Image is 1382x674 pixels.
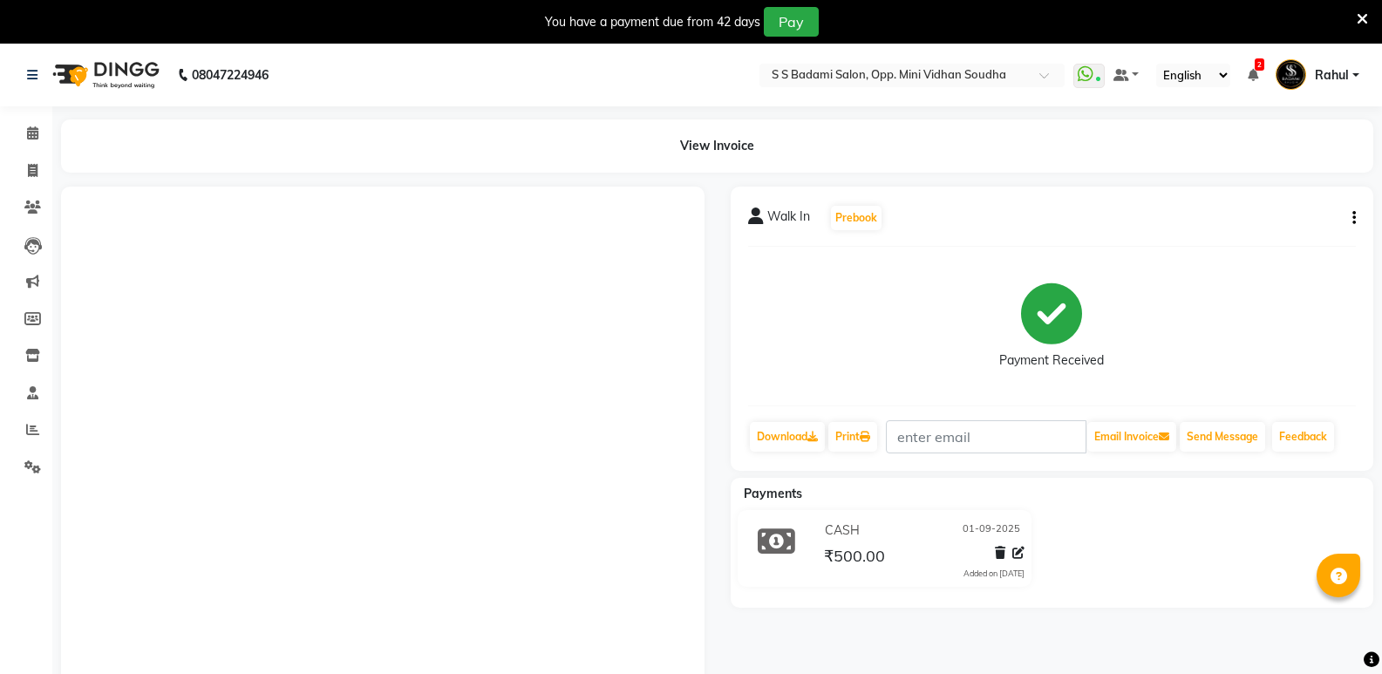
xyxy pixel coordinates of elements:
span: Payments [744,486,802,501]
button: Email Invoice [1087,422,1176,452]
b: 08047224946 [192,51,269,99]
span: CASH [825,521,860,540]
input: enter email [886,420,1086,453]
span: Rahul [1315,66,1349,85]
button: Send Message [1180,422,1265,452]
div: Payment Received [999,351,1104,370]
img: Rahul [1276,59,1306,90]
div: You have a payment due from 42 days [545,13,760,31]
span: ₹500.00 [824,546,885,570]
span: 2 [1255,58,1264,71]
a: Feedback [1272,422,1334,452]
button: Prebook [831,206,882,230]
span: 01-09-2025 [963,521,1020,540]
a: Download [750,422,825,452]
iframe: chat widget [1309,604,1365,657]
span: Walk In [767,208,810,232]
button: Pay [764,7,819,37]
a: 2 [1248,67,1258,83]
div: View Invoice [61,119,1373,173]
a: Print [828,422,877,452]
img: logo [44,51,164,99]
div: Added on [DATE] [963,568,1025,580]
